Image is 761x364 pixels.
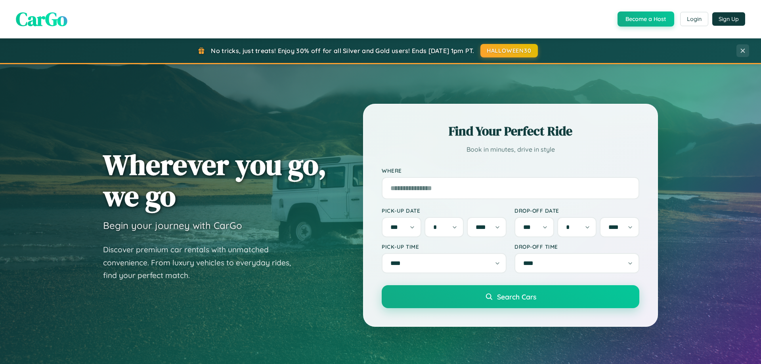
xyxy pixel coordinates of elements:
[680,12,708,26] button: Login
[618,11,674,27] button: Become a Host
[480,44,538,57] button: HALLOWEEN30
[514,243,639,250] label: Drop-off Time
[103,149,327,212] h1: Wherever you go, we go
[382,167,639,174] label: Where
[514,207,639,214] label: Drop-off Date
[211,47,474,55] span: No tricks, just treats! Enjoy 30% off for all Silver and Gold users! Ends [DATE] 1pm PT.
[103,219,242,231] h3: Begin your journey with CarGo
[382,207,507,214] label: Pick-up Date
[382,144,639,155] p: Book in minutes, drive in style
[382,122,639,140] h2: Find Your Perfect Ride
[382,243,507,250] label: Pick-up Time
[497,292,536,301] span: Search Cars
[16,6,67,32] span: CarGo
[712,12,745,26] button: Sign Up
[103,243,301,282] p: Discover premium car rentals with unmatched convenience. From luxury vehicles to everyday rides, ...
[382,285,639,308] button: Search Cars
